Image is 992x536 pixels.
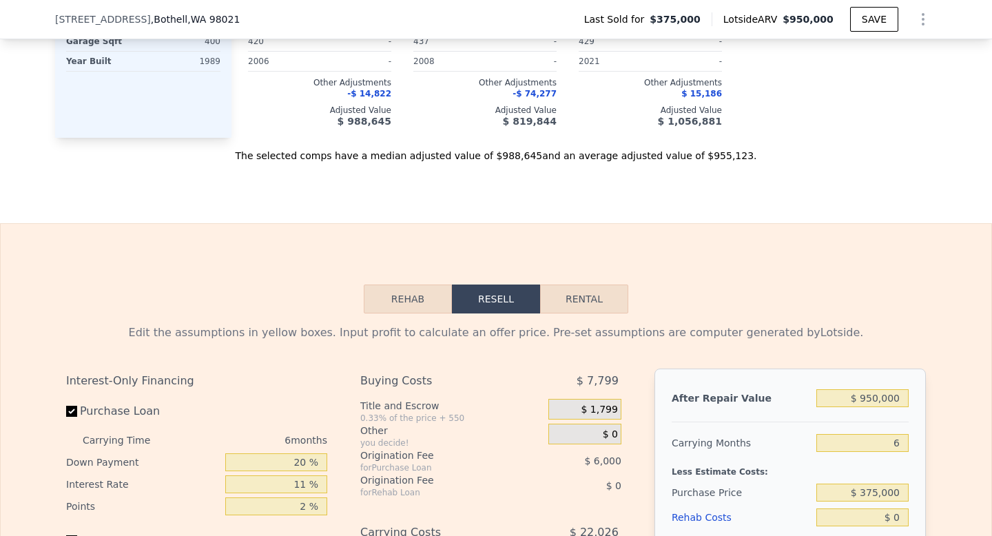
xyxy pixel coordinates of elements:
div: Carrying Months [672,431,811,455]
span: $950,000 [783,14,834,25]
label: Purchase Loan [66,399,220,424]
div: 2006 [248,52,317,71]
span: $ 819,844 [503,116,557,127]
div: 2021 [579,52,648,71]
input: Purchase Loan [66,406,77,417]
div: After Repair Value [672,386,811,411]
span: $ 1,799 [581,404,617,416]
div: 6 months [178,429,327,451]
div: - [488,52,557,71]
button: Rehab [364,285,452,313]
span: [STREET_ADDRESS] [55,12,151,26]
div: 400 [146,32,220,51]
div: Year Built [66,52,141,71]
span: Last Sold for [584,12,650,26]
div: Down Payment [66,451,220,473]
span: $ 0 [603,429,618,441]
span: $ 1,056,881 [658,116,722,127]
button: Rental [540,285,628,313]
div: for Rehab Loan [360,487,514,498]
span: $ 6,000 [584,455,621,466]
span: , WA 98021 [187,14,240,25]
div: Interest-Only Financing [66,369,327,393]
div: - [322,32,391,51]
div: Adjusted Value [248,105,391,116]
div: Adjusted Value [579,105,722,116]
div: Purchase Price [672,480,811,505]
div: 2008 [413,52,482,71]
div: Other Adjustments [579,77,722,88]
span: 420 [248,37,264,46]
span: -$ 74,277 [513,89,557,99]
div: 0.33% of the price + 550 [360,413,543,424]
div: - [488,32,557,51]
span: , Bothell [151,12,240,26]
div: Other [360,424,543,437]
button: SAVE [850,7,898,32]
div: Carrying Time [83,429,172,451]
span: $ 15,186 [681,89,722,99]
div: The selected comps have a median adjusted value of $988,645 and an average adjusted value of $955... [55,138,937,163]
div: Title and Escrow [360,399,543,413]
div: Adjusted Value [413,105,557,116]
div: Origination Fee [360,473,514,487]
span: -$ 14,822 [347,89,391,99]
div: for Purchase Loan [360,462,514,473]
div: Other Adjustments [413,77,557,88]
span: $375,000 [650,12,701,26]
span: $ 0 [606,480,621,491]
span: 437 [413,37,429,46]
div: you decide! [360,437,543,449]
div: Points [66,495,220,517]
span: $ 988,645 [338,116,391,127]
span: Lotside ARV [723,12,783,26]
div: Origination Fee [360,449,514,462]
span: 429 [579,37,595,46]
div: Other Adjustments [248,77,391,88]
span: $ 7,799 [577,369,619,393]
div: - [322,52,391,71]
div: Rehab Costs [672,505,811,530]
div: - [653,52,722,71]
button: Resell [452,285,540,313]
div: Less Estimate Costs: [672,455,909,480]
div: - [653,32,722,51]
div: 1989 [146,52,220,71]
div: Interest Rate [66,473,220,495]
div: Buying Costs [360,369,514,393]
div: Edit the assumptions in yellow boxes. Input profit to calculate an offer price. Pre-set assumptio... [66,324,926,341]
div: Garage Sqft [66,32,141,51]
button: Show Options [909,6,937,33]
